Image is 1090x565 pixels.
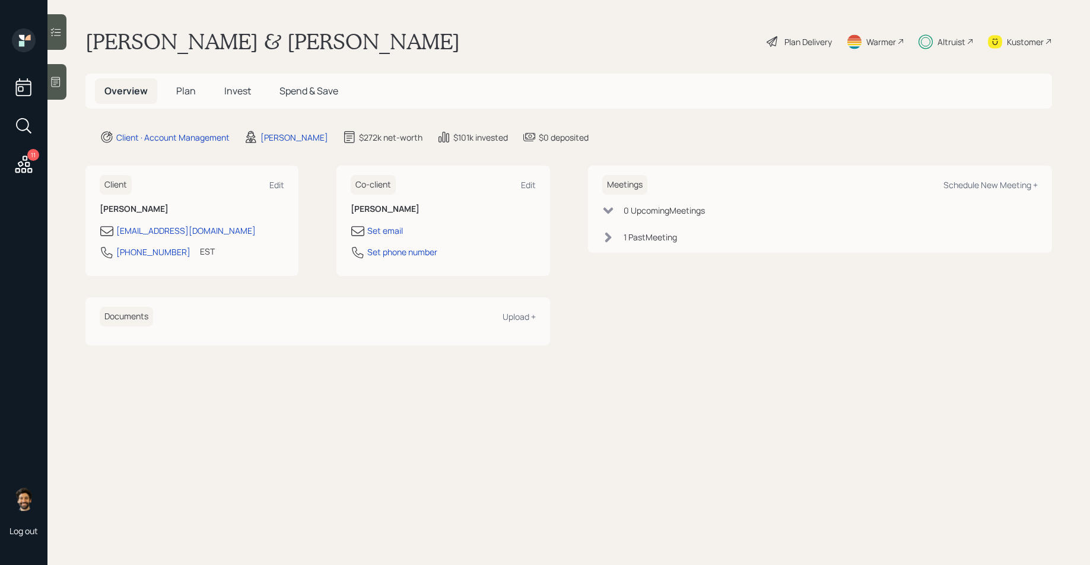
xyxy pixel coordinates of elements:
[453,131,508,144] div: $101k invested
[100,307,153,326] h6: Documents
[279,84,338,97] span: Spend & Save
[359,131,422,144] div: $272k net-worth
[85,28,460,55] h1: [PERSON_NAME] & [PERSON_NAME]
[200,245,215,258] div: EST
[521,179,536,191] div: Edit
[1007,36,1044,48] div: Kustomer
[116,131,230,144] div: Client · Account Management
[116,246,190,258] div: [PHONE_NUMBER]
[224,84,251,97] span: Invest
[12,487,36,511] img: eric-schwartz-headshot.png
[539,131,589,144] div: $0 deposited
[367,246,437,258] div: Set phone number
[938,36,965,48] div: Altruist
[176,84,196,97] span: Plan
[27,149,39,161] div: 11
[104,84,148,97] span: Overview
[602,175,647,195] h6: Meetings
[260,131,328,144] div: [PERSON_NAME]
[100,175,132,195] h6: Client
[784,36,832,48] div: Plan Delivery
[9,525,38,537] div: Log out
[351,175,396,195] h6: Co-client
[116,224,256,237] div: [EMAIL_ADDRESS][DOMAIN_NAME]
[269,179,284,191] div: Edit
[351,204,535,214] h6: [PERSON_NAME]
[866,36,896,48] div: Warmer
[624,204,705,217] div: 0 Upcoming Meeting s
[367,224,403,237] div: Set email
[503,311,536,322] div: Upload +
[100,204,284,214] h6: [PERSON_NAME]
[624,231,677,243] div: 1 Past Meeting
[943,179,1038,191] div: Schedule New Meeting +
